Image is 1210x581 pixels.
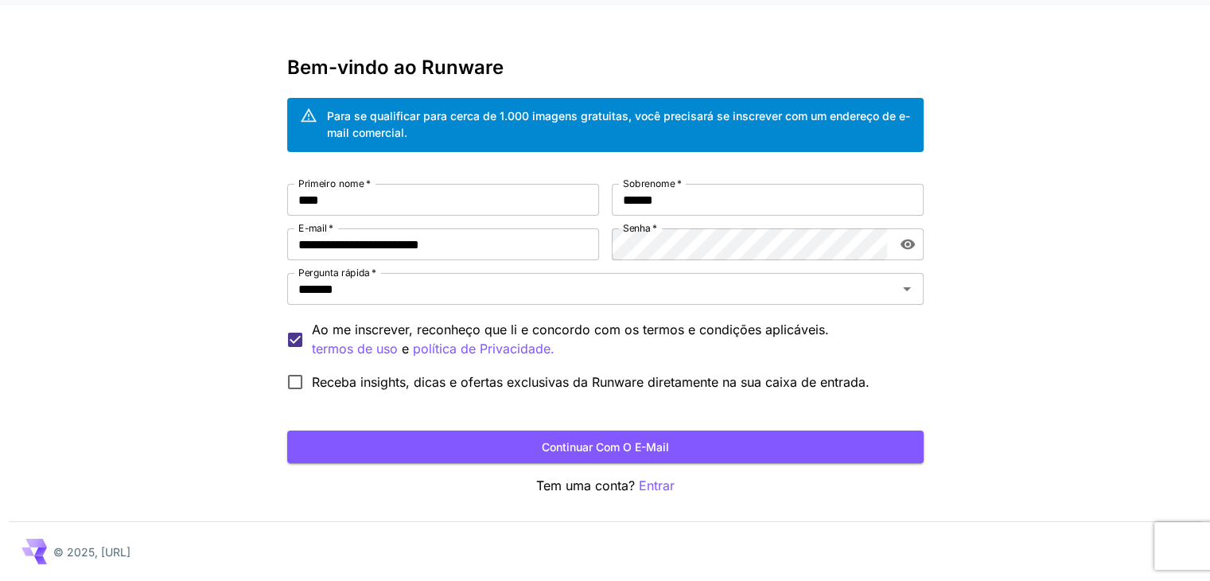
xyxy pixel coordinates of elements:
font: Bem-vindo ao Runware [287,56,504,79]
font: Para se qualificar para cerca de 1.000 imagens gratuitas, você precisará se inscrever com um ende... [327,109,910,139]
button: Continuar com o e-mail [287,431,924,463]
font: termos de uso [312,341,398,357]
font: Entrar [639,478,675,493]
font: Senha [623,222,651,234]
font: Pergunta rápida [298,267,370,279]
font: política de Privacidade. [413,341,554,357]
font: E-mail [298,222,327,234]
button: Ao me inscrever, reconheço que li e concordo com os termos e condições aplicáveis. e política de ... [312,339,398,359]
font: Receba insights, dicas e ofertas exclusivas da Runware diretamente na sua caixa de entrada. [312,374,870,390]
font: Primeiro nome [298,177,364,189]
font: e [402,341,409,357]
font: Continuar com o e-mail [542,440,669,454]
font: Tem uma conta? [536,478,635,493]
font: Sobrenome [623,177,675,189]
button: alternar visibilidade da senha [893,230,922,259]
button: Entrar [639,476,675,496]
button: Ao me inscrever, reconheço que li e concordo com os termos e condições aplicáveis. termos de uso e [413,339,554,359]
font: Ao me inscrever, reconheço que li e concordo com os termos e condições aplicáveis. [312,322,829,337]
button: Abrir [896,278,918,300]
font: © 2025, [URL] [53,545,130,559]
